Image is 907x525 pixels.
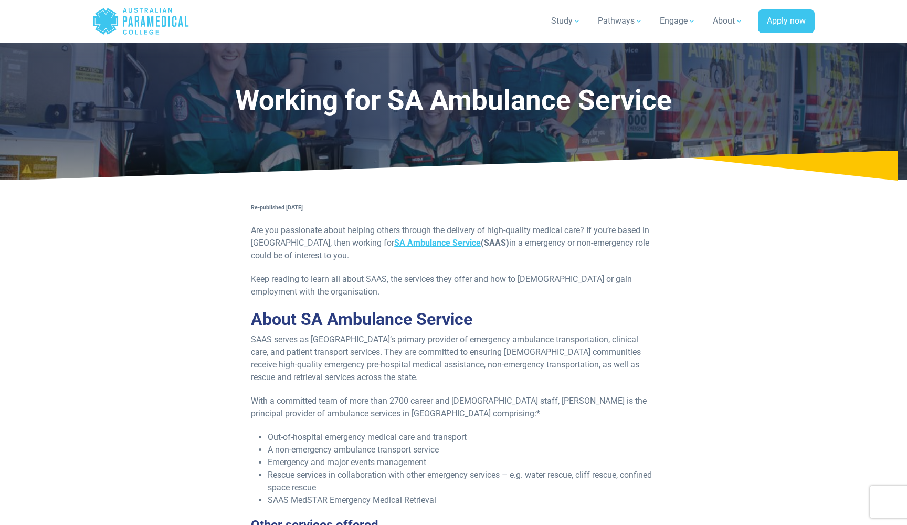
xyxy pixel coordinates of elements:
[268,469,656,494] li: Rescue services in collaboration with other emergency services – e.g. water rescue, cliff rescue,...
[653,6,702,36] a: Engage
[251,273,656,298] p: Keep reading to learn all about SAAS, the services they offer and how to [DEMOGRAPHIC_DATA] or ga...
[251,224,656,262] p: Are you passionate about helping others through the delivery of high-quality medical care? If you...
[545,6,587,36] a: Study
[251,309,656,329] h2: About SA Ambulance Service
[251,395,656,420] p: With a committed team of more than 2700 career and [DEMOGRAPHIC_DATA] staff, [PERSON_NAME] is the...
[592,6,649,36] a: Pathways
[758,9,815,34] a: Apply now
[268,494,656,507] li: SAAS MedSTAR Emergency Medical Retrieval
[268,431,656,444] li: Out-of-hospital emergency medical care and transport
[394,238,481,248] a: SA Ambulance Service
[268,456,656,469] li: Emergency and major events management
[183,84,724,117] h1: Working for SA Ambulance Service
[706,6,750,36] a: About
[394,238,509,248] strong: (SAAS)
[92,4,189,38] a: Australian Paramedical College
[268,444,656,456] li: A non-emergency ambulance transport service
[251,333,656,384] p: SAAS serves as [GEOGRAPHIC_DATA]’s primary provider of emergency ambulance transportation, clinic...
[251,204,303,211] strong: Re-published [DATE]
